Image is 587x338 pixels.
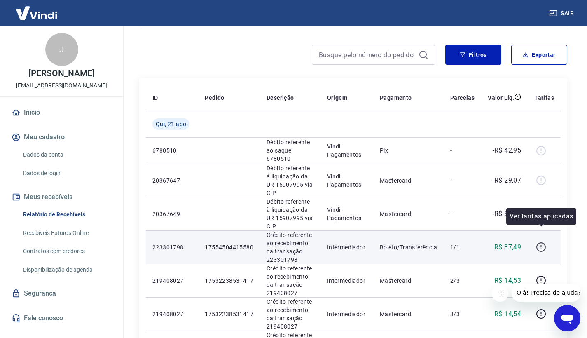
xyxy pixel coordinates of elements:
[380,176,437,185] p: Mastercard
[327,277,367,285] p: Intermediador
[10,0,63,26] img: Vindi
[10,103,113,122] a: Início
[380,310,437,318] p: Mastercard
[267,164,314,197] p: Débito referente à liquidação da UR 15907995 via CIP
[554,305,580,331] iframe: Botão para abrir a janela de mensagens
[488,94,515,102] p: Valor Líq.
[327,142,367,159] p: Vindi Pagamentos
[327,206,367,222] p: Vindi Pagamentos
[205,277,253,285] p: 17532238531417
[492,285,508,302] iframe: Fechar mensagem
[20,261,113,278] a: Disponibilização de agenda
[380,146,437,155] p: Pix
[152,243,192,251] p: 223301798
[510,211,573,221] p: Ver tarifas aplicadas
[547,6,577,21] button: Sair
[327,243,367,251] p: Intermediador
[327,94,347,102] p: Origem
[45,33,78,66] div: J
[380,94,412,102] p: Pagamento
[267,298,314,331] p: Crédito referente ao recebimento da transação 219408027
[327,310,367,318] p: Intermediador
[327,172,367,189] p: Vindi Pagamentos
[450,277,475,285] p: 2/3
[20,243,113,260] a: Contratos com credores
[450,94,475,102] p: Parcelas
[20,225,113,242] a: Recebíveis Futuros Online
[450,146,475,155] p: -
[10,188,113,206] button: Meus recebíveis
[152,277,192,285] p: 219408027
[156,120,186,128] span: Qui, 21 ago
[493,209,522,219] p: -R$ 59,62
[512,284,580,302] iframe: Mensagem da empresa
[152,210,192,218] p: 20367649
[10,309,113,327] a: Fale conosco
[493,176,522,185] p: -R$ 29,07
[205,243,253,251] p: 17554504415580
[534,94,554,102] p: Tarifas
[267,94,294,102] p: Descrição
[205,310,253,318] p: 17532238531417
[450,176,475,185] p: -
[20,146,113,163] a: Dados da conta
[494,276,521,286] p: R$ 14,53
[152,176,192,185] p: 20367647
[152,94,158,102] p: ID
[450,243,475,251] p: 1/1
[205,94,224,102] p: Pedido
[10,284,113,303] a: Segurança
[152,310,192,318] p: 219408027
[5,6,69,12] span: Olá! Precisa de ajuda?
[445,45,501,65] button: Filtros
[380,210,437,218] p: Mastercard
[267,197,314,230] p: Débito referente à liquidação da UR 15907995 via CIP
[20,206,113,223] a: Relatório de Recebíveis
[450,310,475,318] p: 3/3
[494,242,521,252] p: R$ 37,49
[267,138,314,163] p: Débito referente ao saque 6780510
[494,309,521,319] p: R$ 14,54
[267,231,314,264] p: Crédito referente ao recebimento da transação 223301798
[28,69,94,78] p: [PERSON_NAME]
[267,264,314,297] p: Crédito referente ao recebimento da transação 219408027
[16,81,107,90] p: [EMAIL_ADDRESS][DOMAIN_NAME]
[380,277,437,285] p: Mastercard
[450,210,475,218] p: -
[10,128,113,146] button: Meu cadastro
[493,146,522,155] p: -R$ 42,95
[511,45,567,65] button: Exportar
[152,146,192,155] p: 6780510
[319,49,415,61] input: Busque pelo número do pedido
[380,243,437,251] p: Boleto/Transferência
[20,165,113,182] a: Dados de login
